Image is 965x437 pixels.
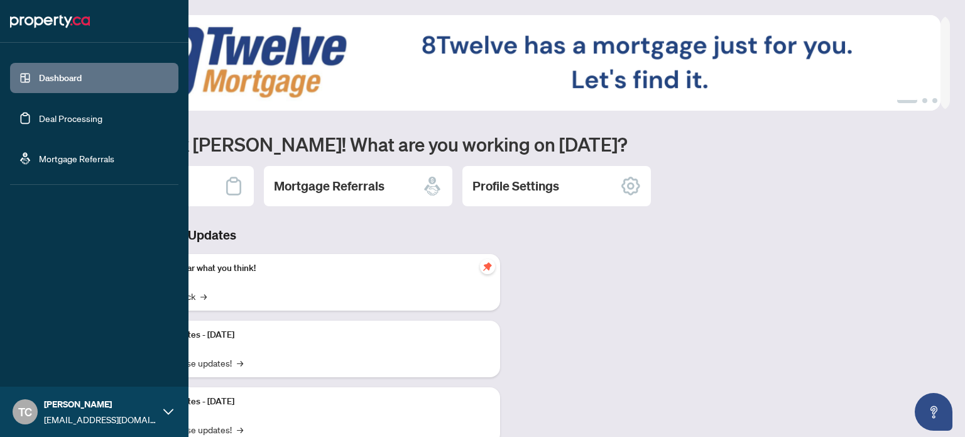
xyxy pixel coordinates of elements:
[44,412,157,426] span: [EMAIL_ADDRESS][DOMAIN_NAME]
[915,393,952,431] button: Open asap
[65,132,950,156] h1: Welcome back [PERSON_NAME]! What are you working on [DATE]?
[200,289,207,303] span: →
[132,328,490,342] p: Platform Updates - [DATE]
[10,11,90,31] img: logo
[237,423,243,436] span: →
[39,153,114,164] a: Mortgage Referrals
[237,356,243,370] span: →
[472,177,559,195] h2: Profile Settings
[132,262,490,275] p: We want to hear what you think!
[65,15,940,111] img: Slide 0
[274,177,384,195] h2: Mortgage Referrals
[18,403,32,421] span: TC
[480,259,495,274] span: pushpin
[39,113,102,124] a: Deal Processing
[44,397,157,411] span: [PERSON_NAME]
[65,226,500,244] h3: Brokerage & Industry Updates
[39,72,82,84] a: Dashboard
[132,395,490,409] p: Platform Updates - [DATE]
[922,98,927,103] button: 2
[932,98,937,103] button: 3
[897,98,917,103] button: 1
